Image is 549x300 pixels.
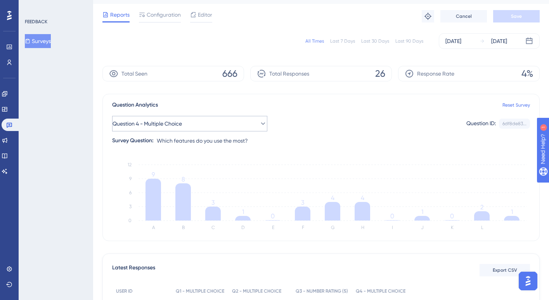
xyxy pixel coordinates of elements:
[157,136,248,145] span: Which features do you use the most?
[375,67,385,80] span: 26
[466,119,496,129] div: Question ID:
[331,194,334,202] tspan: 4
[269,69,309,78] span: Total Responses
[112,100,158,110] span: Question Analytics
[211,225,215,230] text: C
[241,225,245,230] text: D
[361,225,364,230] text: H
[271,212,275,220] tspan: 0
[511,208,513,216] tspan: 1
[521,67,533,80] span: 4%
[451,225,454,230] text: K
[152,225,155,230] text: A
[417,69,454,78] span: Response Rate
[129,176,132,181] tspan: 9
[121,69,147,78] span: Total Seen
[330,38,355,44] div: Last 7 Days
[112,116,267,131] button: Question 4 - Multiple Choice
[176,288,224,294] span: Q1 - MULTIPLE CHOICE
[152,171,155,178] tspan: 9
[112,136,154,145] div: Survey Question:
[502,121,526,127] div: 6df8de83...
[116,288,133,294] span: USER ID
[445,36,461,46] div: [DATE]
[128,218,132,223] tspan: 0
[361,194,364,202] tspan: 4
[54,4,56,10] div: 1
[296,288,348,294] span: Q3 - NUMBER RATING (5)
[198,10,212,19] span: Editor
[390,212,394,220] tspan: 0
[112,263,155,277] span: Latest Responses
[480,203,483,211] tspan: 2
[211,199,215,206] tspan: 3
[128,162,132,167] tspan: 12
[493,10,540,22] button: Save
[421,208,423,216] tspan: 1
[502,102,530,108] a: Reset Survey
[25,19,47,25] div: FEEDBACK
[129,190,132,195] tspan: 6
[25,34,51,48] button: Surveys
[18,2,48,11] span: Need Help?
[361,38,389,44] div: Last 30 Days
[305,38,324,44] div: All Times
[272,225,274,230] text: E
[356,288,405,294] span: Q4 - MULTIPLE CHOICE
[480,264,530,276] button: Export CSV
[395,38,423,44] div: Last 90 Days
[421,225,424,230] text: J
[440,10,487,22] button: Cancel
[511,13,522,19] span: Save
[392,225,393,230] text: I
[129,204,132,209] tspan: 3
[182,176,185,183] tspan: 8
[456,13,472,19] span: Cancel
[302,225,304,230] text: F
[450,212,454,220] tspan: 0
[491,36,507,46] div: [DATE]
[147,10,181,19] span: Configuration
[331,225,334,230] text: G
[242,208,244,216] tspan: 1
[516,269,540,293] iframe: UserGuiding AI Assistant Launcher
[493,267,517,273] span: Export CSV
[301,199,304,206] tspan: 3
[222,67,237,80] span: 666
[481,225,483,230] text: L
[110,10,130,19] span: Reports
[232,288,281,294] span: Q2 - MULTIPLE CHOICE
[113,119,182,128] span: Question 4 - Multiple Choice
[182,225,185,230] text: B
